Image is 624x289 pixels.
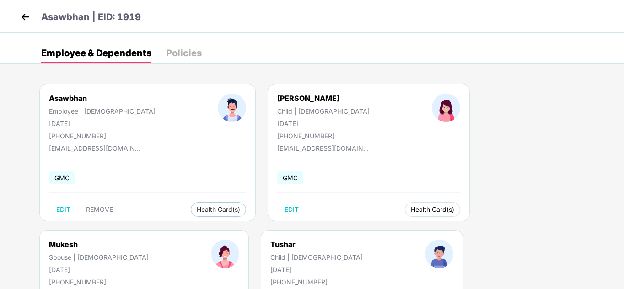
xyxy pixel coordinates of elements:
[49,171,75,184] span: GMC
[49,144,140,152] div: [EMAIL_ADDRESS][DOMAIN_NAME]
[211,240,239,268] img: profileImage
[49,132,156,140] div: [PHONE_NUMBER]
[79,202,120,217] button: REMOVE
[277,132,370,140] div: [PHONE_NUMBER]
[277,144,369,152] div: [EMAIL_ADDRESS][DOMAIN_NAME]
[411,207,454,212] span: Health Card(s)
[405,202,460,217] button: Health Card(s)
[49,278,149,286] div: [PHONE_NUMBER]
[270,253,363,261] div: Child | [DEMOGRAPHIC_DATA]
[49,94,156,103] div: Asawbhan
[41,10,141,24] p: Asawbhan | EID: 1919
[49,202,78,217] button: EDIT
[86,206,113,213] span: REMOVE
[425,240,453,268] img: profileImage
[56,206,70,213] span: EDIT
[49,120,156,127] div: [DATE]
[49,266,149,273] div: [DATE]
[277,202,306,217] button: EDIT
[270,266,363,273] div: [DATE]
[41,48,151,58] div: Employee & Dependents
[285,206,299,213] span: EDIT
[270,278,363,286] div: [PHONE_NUMBER]
[277,107,370,115] div: Child | [DEMOGRAPHIC_DATA]
[49,107,156,115] div: Employee | [DEMOGRAPHIC_DATA]
[277,171,303,184] span: GMC
[277,94,370,103] div: [PERSON_NAME]
[49,240,149,249] div: Mukesh
[197,207,240,212] span: Health Card(s)
[49,253,149,261] div: Spouse | [DEMOGRAPHIC_DATA]
[218,94,246,122] img: profileImage
[432,94,460,122] img: profileImage
[166,48,202,58] div: Policies
[277,120,370,127] div: [DATE]
[270,240,363,249] div: Tushar
[18,10,32,24] img: back
[191,202,246,217] button: Health Card(s)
